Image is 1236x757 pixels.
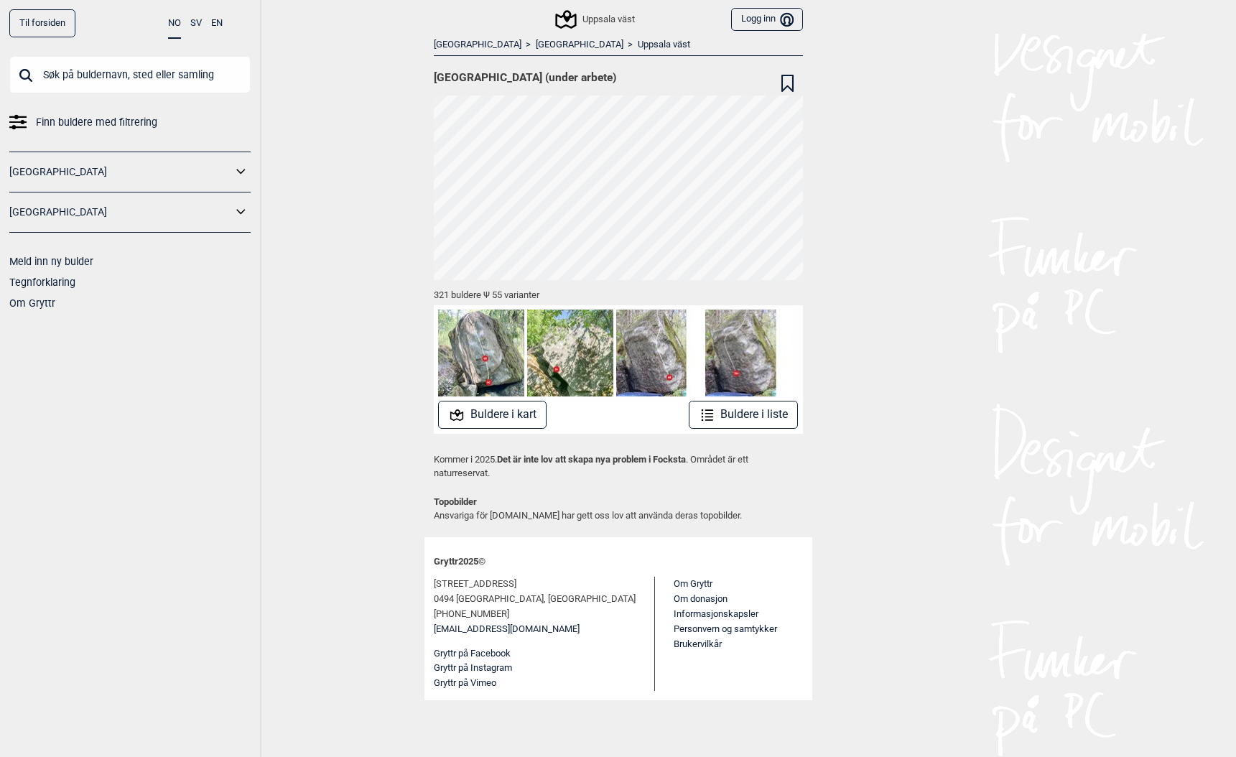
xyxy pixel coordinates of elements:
[434,577,516,592] span: [STREET_ADDRESS]
[9,162,232,182] a: [GEOGRAPHIC_DATA]
[674,593,728,604] a: Om donasjon
[438,310,524,396] img: Out of focus
[168,9,181,39] button: NO
[674,638,722,649] a: Brukervilkår
[674,608,758,619] a: Informasjonskapsler
[638,39,690,51] a: Uppsala väst
[9,56,251,93] input: Søk på buldernavn, sted eller samling
[434,646,511,661] button: Gryttr på Facebook
[557,11,634,28] div: Uppsala väst
[434,70,616,85] span: [GEOGRAPHIC_DATA] (under arbete)
[705,310,791,396] img: Sulas custom
[526,39,531,51] span: >
[628,39,633,51] span: >
[9,277,75,288] a: Tegnforklaring
[616,310,702,396] img: Sulas kant
[434,452,803,480] p: Kommer i 2025. . Området är ett naturreservat.
[434,607,509,622] span: [PHONE_NUMBER]
[434,496,477,507] strong: Topobilder
[497,454,686,465] strong: Det är inte lov att skapa nya problem i Focksta
[9,112,251,133] a: Finn buldere med filtrering
[674,578,712,589] a: Om Gryttr
[190,9,202,37] button: SV
[9,256,93,267] a: Meld inn ny bulder
[434,280,803,305] div: 321 buldere Ψ 55 varianter
[434,495,803,523] p: Ansvariga för [DOMAIN_NAME] har gett oss lov att använda deras topobilder.
[9,9,75,37] a: Til forsiden
[9,202,232,223] a: [GEOGRAPHIC_DATA]
[434,592,636,607] span: 0494 [GEOGRAPHIC_DATA], [GEOGRAPHIC_DATA]
[36,112,157,133] span: Finn buldere med filtrering
[9,297,55,309] a: Om Gryttr
[434,676,496,691] button: Gryttr på Vimeo
[689,401,799,429] button: Buldere i liste
[434,622,580,637] a: [EMAIL_ADDRESS][DOMAIN_NAME]
[211,9,223,37] button: EN
[438,401,547,429] button: Buldere i kart
[674,623,777,634] a: Personvern og samtykker
[527,310,613,396] img: Cattvikt
[731,8,802,32] button: Logg inn
[434,39,521,51] a: [GEOGRAPHIC_DATA]
[434,661,512,676] button: Gryttr på Instagram
[434,547,803,577] div: Gryttr 2025 ©
[536,39,623,51] a: [GEOGRAPHIC_DATA]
